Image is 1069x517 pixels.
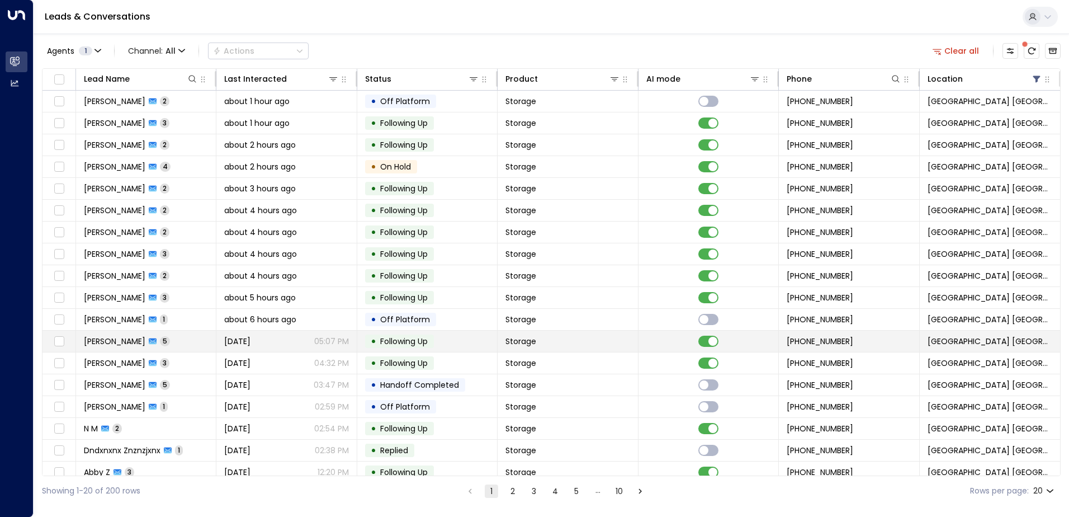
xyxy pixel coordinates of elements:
span: Storage [505,336,536,347]
span: Toggle select row [52,291,66,305]
span: 1 [160,402,168,411]
button: Go to page 2 [506,485,519,498]
span: 1 [175,445,183,455]
span: about 2 hours ago [224,161,296,172]
span: Yesterday [224,336,250,347]
span: Toggle select all [52,73,66,87]
span: +447990941001 [787,183,853,194]
button: Go to page 4 [548,485,562,498]
div: • [371,114,376,133]
span: +447917840094 [787,401,853,412]
div: Last Interacted [224,72,287,86]
div: • [371,92,376,111]
span: +447307381429 [787,358,853,369]
div: Actions [213,46,254,56]
span: Mima Atanasova [84,292,145,303]
span: Off Platform [380,314,430,325]
span: Yesterday [224,358,250,369]
div: • [371,223,376,242]
span: Following Up [380,336,428,347]
span: N M [84,423,98,434]
span: Space Station Castle Bromwich [928,205,1052,216]
div: • [371,397,376,416]
div: AI mode [646,72,760,86]
div: • [371,463,376,482]
span: Following Up [380,270,428,281]
span: Following Up [380,292,428,303]
span: Rose Galloway [84,161,145,172]
span: Toggle select row [52,116,66,130]
span: Space Station Castle Bromwich [928,401,1052,412]
div: • [371,310,376,329]
p: 05:07 PM [314,336,349,347]
span: Storage [505,379,536,391]
div: Last Interacted [224,72,338,86]
span: Storage [505,117,536,129]
div: Phone [787,72,812,86]
span: +447432316830 [787,336,853,347]
button: Go to page 10 [612,485,626,498]
span: Yesterday [224,445,250,456]
button: page 1 [485,485,498,498]
span: Storage [505,314,536,325]
span: R Hussain [84,358,145,369]
span: Yesterday [224,379,250,391]
nav: pagination navigation [463,484,647,498]
span: Toggle select row [52,138,66,152]
span: about 4 hours ago [224,248,297,260]
span: Toggle select row [52,182,66,196]
span: David Cocks [84,314,145,325]
span: Hayley Hitchins [84,270,145,281]
span: Toggle select row [52,247,66,261]
span: Following Up [380,248,428,260]
span: Toggle select row [52,356,66,370]
div: • [371,135,376,154]
span: Toggle select row [52,444,66,458]
span: 5 [160,380,170,389]
span: about 6 hours ago [224,314,296,325]
span: Space Station Castle Bromwich [928,270,1052,281]
p: 04:32 PM [314,358,349,369]
span: Storage [505,227,536,238]
div: • [371,201,376,220]
span: Dndxnxnx Znznzjxnx [84,445,160,456]
div: • [371,266,376,285]
span: 2 [160,271,169,280]
span: +447886085584 [787,314,853,325]
span: Following Up [380,467,428,478]
span: Yesterday [224,401,250,412]
span: Space Station Castle Bromwich [928,292,1052,303]
button: Customize [1002,43,1018,59]
span: Space Station Castle Bromwich [928,227,1052,238]
div: … [591,485,604,498]
div: • [371,157,376,176]
span: Toggle select row [52,225,66,239]
span: Adrian Connolly [84,336,145,347]
span: Toggle select row [52,378,66,392]
span: 2 [112,424,122,433]
span: Storage [505,445,536,456]
span: 2 [160,96,169,106]
span: about 1 hour ago [224,117,290,129]
span: +447417491769 [787,117,853,129]
label: Rows per page: [970,485,1029,497]
button: Actions [208,43,309,59]
button: Clear all [928,43,984,59]
div: Phone [787,72,901,86]
span: +4478258868422 [787,445,853,456]
span: Toggle select row [52,466,66,480]
span: +447568336421 [787,423,853,434]
span: 4 [160,162,171,171]
div: Product [505,72,619,86]
span: Storage [505,96,536,107]
span: Toggle select row [52,160,66,174]
div: 20 [1033,483,1056,499]
span: 1 [79,46,92,55]
span: Off Platform [380,96,430,107]
span: Scott William steventon [84,227,145,238]
span: +447824831254 [787,205,853,216]
div: AI mode [646,72,680,86]
span: 3 [160,249,169,258]
span: Yesterday [224,423,250,434]
span: Storage [505,139,536,151]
